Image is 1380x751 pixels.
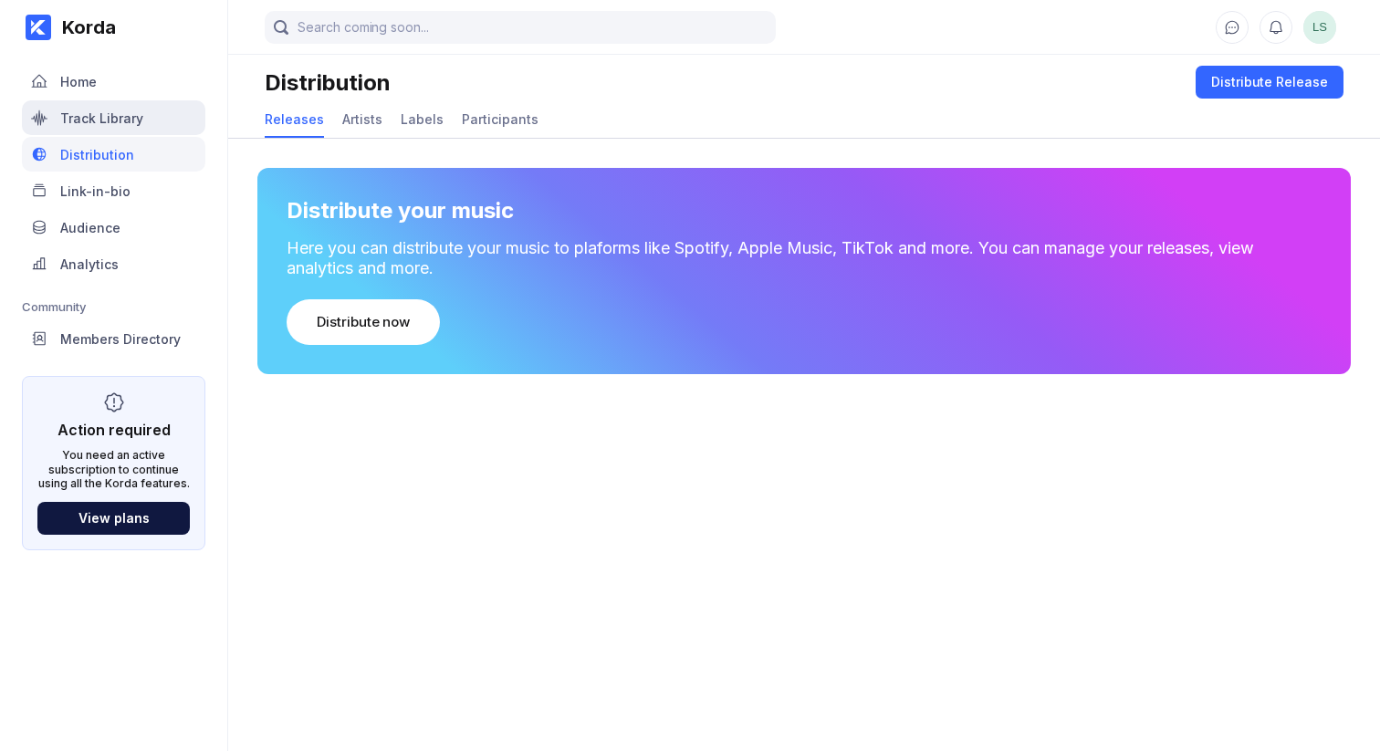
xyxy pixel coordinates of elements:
div: Korda [51,16,116,38]
div: Releases [265,111,324,127]
button: Distribute Release [1196,66,1343,99]
div: Distribute your music [287,197,514,224]
a: Audience [22,210,205,246]
div: Action required [57,421,171,439]
button: LS [1303,11,1336,44]
a: Link-in-bio [22,173,205,210]
div: Home [60,74,97,89]
div: Labels [401,111,444,127]
div: Members Directory [60,331,181,347]
a: Labels [401,102,444,138]
a: Participants [462,102,538,138]
a: Artists [342,102,382,138]
div: Distribute Release [1211,73,1328,91]
a: Distribution [22,137,205,173]
a: Track Library [22,100,205,137]
a: Members Directory [22,321,205,358]
div: Participants [462,111,538,127]
input: Search coming soon... [265,11,776,44]
div: Track Library [60,110,143,126]
div: Link-in-bio [60,183,131,199]
div: Community [22,299,205,314]
div: Artists [342,111,382,127]
div: View plans [78,510,150,526]
button: View plans [37,502,190,535]
div: Analytics [60,256,119,272]
div: Distribution [60,147,134,162]
div: Luke Stranger [1303,11,1336,44]
div: Distribute now [317,313,410,331]
a: Analytics [22,246,205,283]
a: Home [22,64,205,100]
div: Audience [60,220,120,235]
div: Distribution [265,69,391,96]
button: Distribute now [287,299,440,345]
div: You need an active subscription to continue using all the Korda features. [37,448,190,491]
a: Releases [265,102,324,138]
div: Here you can distribute your music to plaforms like Spotify, Apple Music, TikTok and more. You ca... [287,238,1322,277]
